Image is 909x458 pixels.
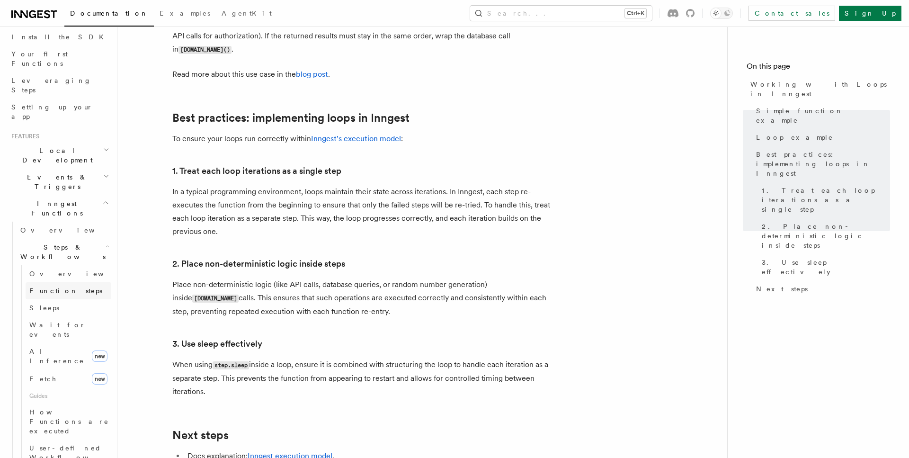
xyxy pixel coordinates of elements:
a: 2. Place non-deterministic logic inside steps [172,257,345,270]
p: Read more about this use case in the . [172,68,551,81]
p: Place non-deterministic logic (like API calls, database queries, or random number generation) ins... [172,278,551,318]
a: 1. Treat each loop iterations as a single step [758,182,890,218]
a: Your first Functions [8,45,111,72]
a: Leveraging Steps [8,72,111,99]
a: 2. Place non-deterministic logic inside steps [758,218,890,254]
button: Search...Ctrl+K [470,6,652,21]
a: Overview [17,222,111,239]
a: Loop example [752,129,890,146]
a: Next steps [752,280,890,297]
span: Working with Loops in Inngest [750,80,890,99]
button: Inngest Functions [8,195,111,222]
p: When using inside a loop, ensure it is combined with structuring the loop to handle each iteratio... [172,358,551,398]
kbd: Ctrl+K [625,9,646,18]
a: Install the SDK [8,28,111,45]
a: Contact sales [749,6,835,21]
span: Wait for events [29,321,86,338]
a: blog post [296,70,328,79]
button: Steps & Workflows [17,239,111,265]
span: Best practices: implementing loops in Inngest [756,150,890,178]
span: Features [8,133,39,140]
span: Setting up your app [11,103,93,120]
a: Overview [26,265,111,282]
span: Inngest Functions [8,199,102,218]
a: 1. Treat each loop iterations as a single step [172,164,341,178]
code: [DOMAIN_NAME] [192,295,239,303]
span: Sleeps [29,304,59,312]
span: new [92,350,107,362]
button: Events & Triggers [8,169,111,195]
a: Best practices: implementing loops in Inngest [752,146,890,182]
span: 3. Use sleep effectively [762,258,890,277]
a: Fetchnew [26,369,111,388]
span: Next steps [756,284,808,294]
span: How Functions are executed [29,408,109,435]
span: new [92,373,107,385]
span: Loop example [756,133,833,142]
a: Function steps [26,282,111,299]
h4: On this page [747,61,890,76]
p: Note that in the example above is deterministic across multiple requests (and it's added to all A... [172,16,551,56]
span: Events & Triggers [8,172,103,191]
a: AI Inferencenew [26,343,111,369]
a: Best practices: implementing loops in Inngest [172,111,410,125]
span: Simple function example [756,106,890,125]
a: 3. Use sleep effectively [758,254,890,280]
a: Inngest's execution model [311,134,401,143]
span: Examples [160,9,210,17]
a: Documentation [64,3,154,27]
a: Working with Loops in Inngest [747,76,890,102]
span: Function steps [29,287,102,295]
span: 1. Treat each loop iterations as a single step [762,186,890,214]
button: Local Development [8,142,111,169]
span: Install the SDK [11,33,109,41]
p: To ensure your loops run correctly within : [172,132,551,145]
a: Wait for events [26,316,111,343]
a: Setting up your app [8,99,111,125]
a: How Functions are executed [26,404,111,440]
span: Local Development [8,146,103,165]
code: step.sleep [213,361,249,369]
a: Sign Up [839,6,901,21]
a: Examples [154,3,216,26]
span: AI Inference [29,348,84,365]
span: Leveraging Steps [11,77,91,94]
span: Overview [29,270,127,278]
button: Toggle dark mode [710,8,733,19]
span: Steps & Workflows [17,242,106,261]
a: Simple function example [752,102,890,129]
code: [DOMAIN_NAME]() [178,46,232,54]
a: 3. Use sleep effectively [172,337,262,350]
span: AgentKit [222,9,272,17]
span: Guides [26,388,111,404]
span: 2. Place non-deterministic logic inside steps [762,222,890,250]
a: Sleeps [26,299,111,316]
span: Fetch [29,375,57,383]
a: AgentKit [216,3,277,26]
span: Overview [20,226,118,234]
span: Documentation [70,9,148,17]
span: Your first Functions [11,50,68,67]
a: Next steps [172,429,229,442]
p: In a typical programming environment, loops maintain their state across iterations. In Inngest, e... [172,185,551,238]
